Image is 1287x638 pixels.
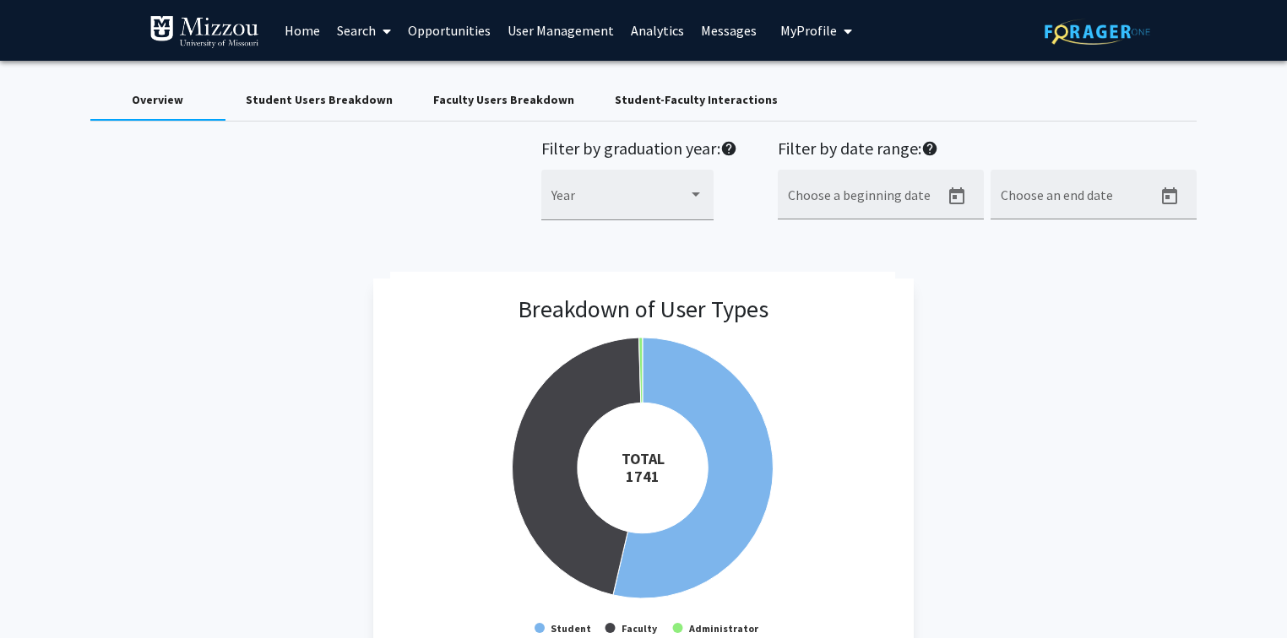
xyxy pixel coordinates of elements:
[1153,180,1187,214] button: Open calendar
[921,138,938,159] mat-icon: help
[399,1,499,60] a: Opportunities
[276,1,329,60] a: Home
[329,1,399,60] a: Search
[518,295,768,324] h3: Breakdown of User Types
[13,562,72,625] iframe: Chat
[622,449,665,486] tspan: TOTAL 1741
[615,91,778,109] div: Student-Faculty Interactions
[149,15,259,49] img: University of Missouri Logo
[499,1,622,60] a: User Management
[778,138,1197,163] h2: Filter by date range:
[246,91,393,109] div: Student Users Breakdown
[940,180,974,214] button: Open calendar
[551,622,591,635] text: Student
[780,22,837,39] span: My Profile
[692,1,765,60] a: Messages
[541,138,737,163] h2: Filter by graduation year:
[688,622,759,635] text: Administrator
[433,91,574,109] div: Faculty Users Breakdown
[622,1,692,60] a: Analytics
[132,91,183,109] div: Overview
[720,138,737,159] mat-icon: help
[1045,19,1150,45] img: ForagerOne Logo
[622,622,658,635] text: Faculty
